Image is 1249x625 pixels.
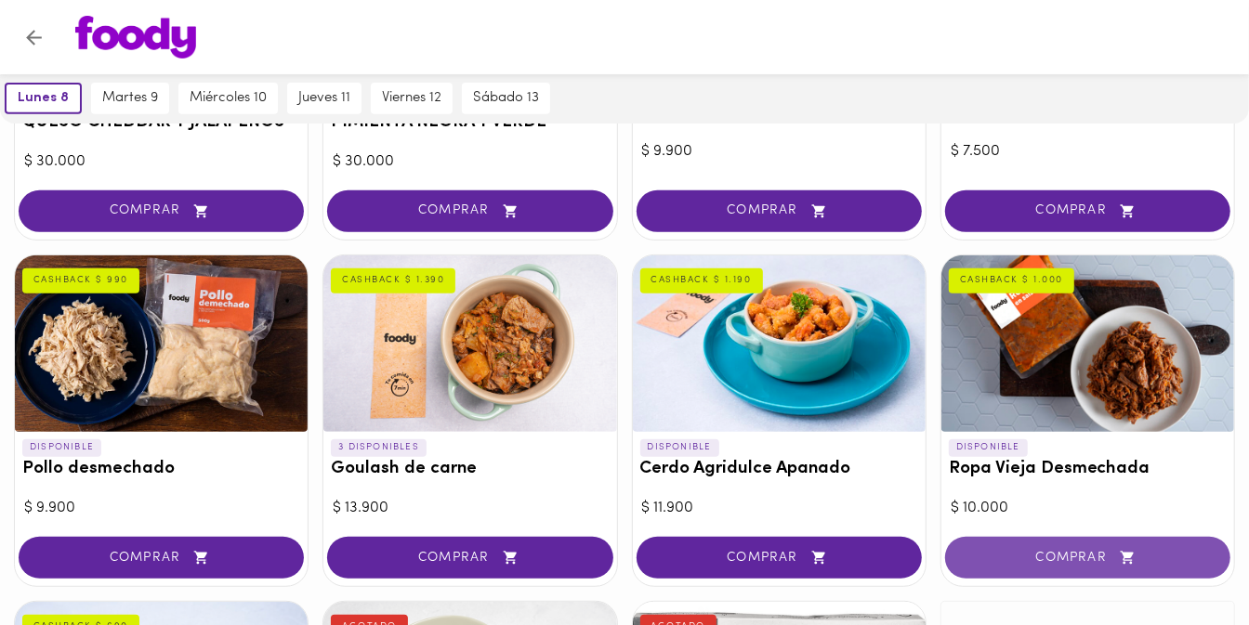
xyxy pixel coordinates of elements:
[660,203,899,219] span: COMPRAR
[75,16,196,59] img: logo.png
[949,268,1074,293] div: CASHBACK $ 1.000
[333,151,607,173] div: $ 30.000
[11,15,57,60] button: Volver
[642,141,916,163] div: $ 9.900
[642,498,916,519] div: $ 11.900
[24,151,298,173] div: $ 30.000
[945,190,1230,232] button: COMPRAR
[18,90,69,107] span: lunes 8
[473,90,539,107] span: sábado 13
[19,190,304,232] button: COMPRAR
[951,498,1225,519] div: $ 10.000
[102,90,158,107] span: martes 9
[91,83,169,114] button: martes 9
[298,90,350,107] span: jueves 11
[323,255,616,432] div: Goulash de carne
[633,255,926,432] div: Cerdo Agridulce Apanado
[949,460,1227,479] h3: Ropa Vieja Desmechada
[190,90,267,107] span: miércoles 10
[968,203,1207,219] span: COMPRAR
[660,550,899,566] span: COMPRAR
[22,439,101,456] p: DISPONIBLE
[968,550,1207,566] span: COMPRAR
[637,190,922,232] button: COMPRAR
[5,83,82,114] button: lunes 8
[22,268,139,293] div: CASHBACK $ 990
[42,203,281,219] span: COMPRAR
[1141,517,1230,606] iframe: Messagebird Livechat Widget
[19,537,304,579] button: COMPRAR
[382,90,441,107] span: viernes 12
[331,439,427,456] p: 3 DISPONIBLES
[951,141,1225,163] div: $ 7.500
[371,83,453,114] button: viernes 12
[327,537,612,579] button: COMPRAR
[945,537,1230,579] button: COMPRAR
[462,83,550,114] button: sábado 13
[350,203,589,219] span: COMPRAR
[637,537,922,579] button: COMPRAR
[42,550,281,566] span: COMPRAR
[331,460,609,479] h3: Goulash de carne
[350,550,589,566] span: COMPRAR
[287,83,362,114] button: jueves 11
[178,83,278,114] button: miércoles 10
[333,498,607,519] div: $ 13.900
[22,460,300,479] h3: Pollo desmechado
[327,190,612,232] button: COMPRAR
[941,255,1234,432] div: Ropa Vieja Desmechada
[331,268,455,293] div: CASHBACK $ 1.390
[15,255,308,432] div: Pollo desmechado
[24,498,298,519] div: $ 9.900
[640,268,763,293] div: CASHBACK $ 1.190
[949,439,1028,456] p: DISPONIBLE
[640,439,719,456] p: DISPONIBLE
[640,460,918,479] h3: Cerdo Agridulce Apanado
